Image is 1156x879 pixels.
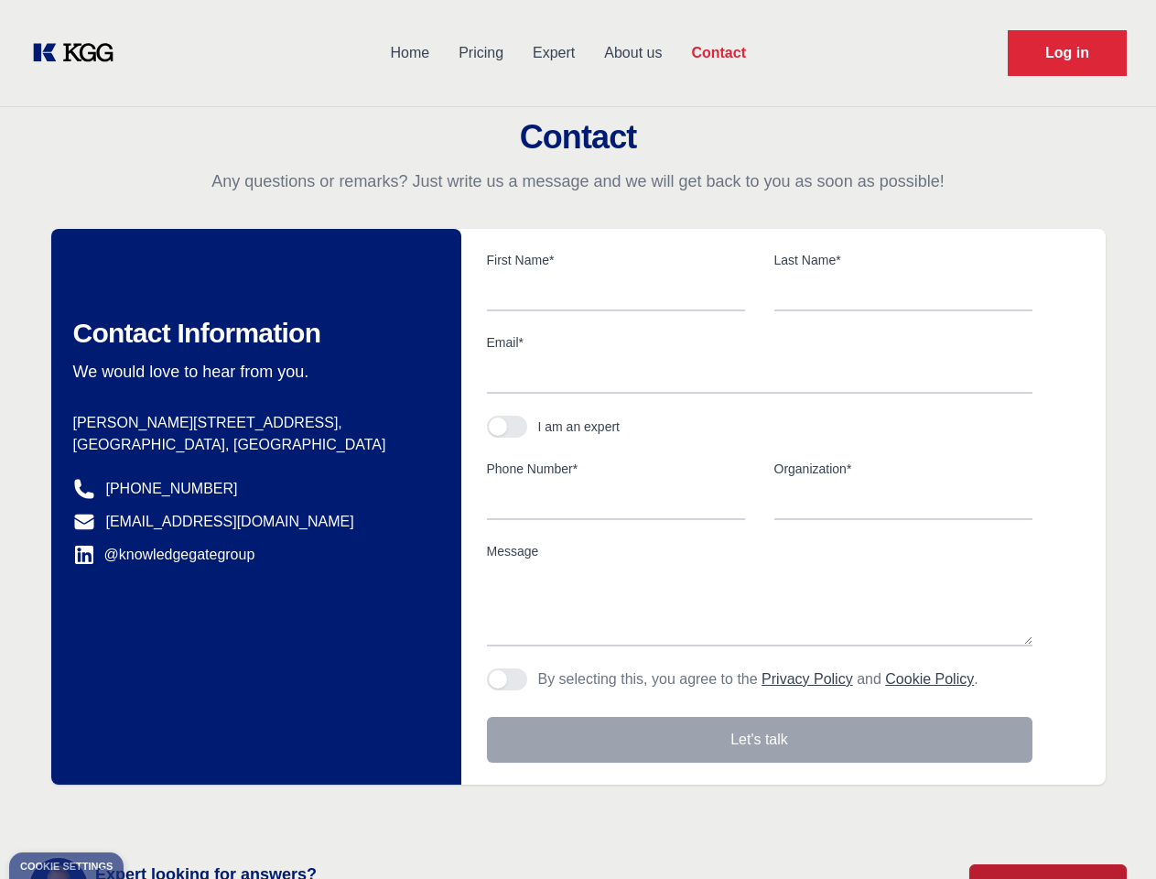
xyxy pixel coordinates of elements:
p: [GEOGRAPHIC_DATA], [GEOGRAPHIC_DATA] [73,434,432,456]
a: Pricing [444,29,518,77]
a: Request Demo [1008,30,1127,76]
a: Home [375,29,444,77]
label: Message [487,542,1032,560]
div: Cookie settings [20,862,113,872]
a: [EMAIL_ADDRESS][DOMAIN_NAME] [106,511,354,533]
p: We would love to hear from you. [73,361,432,383]
label: Email* [487,333,1032,352]
h2: Contact [22,119,1134,156]
a: About us [589,29,676,77]
button: Let's talk [487,717,1032,763]
label: Organization* [774,460,1032,478]
div: I am an expert [538,418,621,436]
a: @knowledgegategroup [73,544,255,566]
h2: Contact Information [73,317,432,350]
p: By selecting this, you agree to the and . [538,668,978,690]
iframe: Chat Widget [1064,791,1156,879]
a: Privacy Policy [762,671,853,687]
p: Any questions or remarks? Just write us a message and we will get back to you as soon as possible! [22,170,1134,192]
label: Last Name* [774,251,1032,269]
a: Cookie Policy [885,671,974,687]
a: Contact [676,29,761,77]
p: [PERSON_NAME][STREET_ADDRESS], [73,412,432,434]
label: First Name* [487,251,745,269]
a: Expert [518,29,589,77]
a: [PHONE_NUMBER] [106,478,238,500]
a: KOL Knowledge Platform: Talk to Key External Experts (KEE) [29,38,128,68]
label: Phone Number* [487,460,745,478]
